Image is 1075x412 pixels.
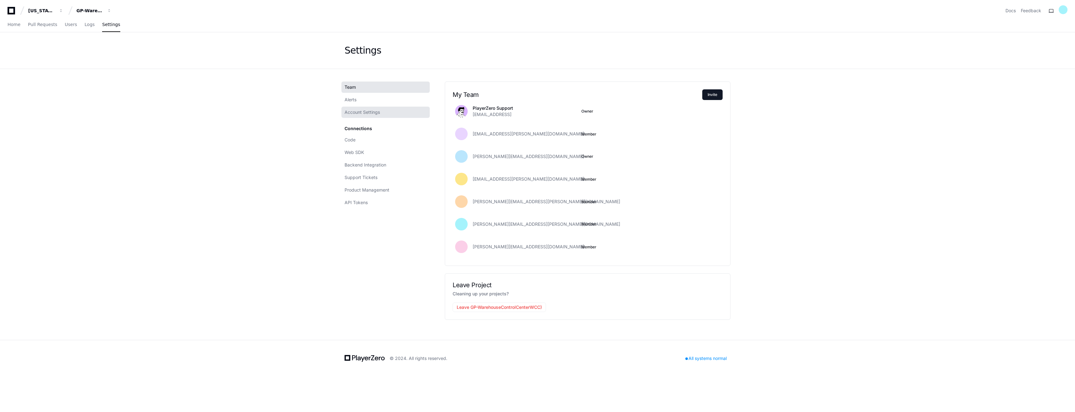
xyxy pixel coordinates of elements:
a: Backend Integration [341,159,430,171]
button: Invite [702,89,723,100]
span: Home [8,23,20,26]
span: API Tokens [345,199,368,206]
span: Code [345,137,356,143]
button: [US_STATE] Pacific [26,5,66,16]
h2: My Team [453,91,702,98]
p: Cleaning up your projects? [453,290,723,298]
span: Users [65,23,77,26]
a: Home [8,18,20,32]
div: © 2024. All rights reserved. [390,355,447,362]
a: Product Management [341,184,430,196]
span: Logs [85,23,95,26]
span: Owner [581,109,593,114]
a: Logs [85,18,95,32]
button: Member [581,177,596,182]
span: Backend Integration [345,162,386,168]
span: Pull Requests [28,23,57,26]
button: Leave GP-WarehouseControlCenterWCC) [453,303,546,312]
span: [EMAIL_ADDRESS] [473,111,512,118]
span: Member [581,222,596,227]
img: avatar [455,105,468,118]
span: Support Tickets [345,174,377,181]
span: [PERSON_NAME][EMAIL_ADDRESS][PERSON_NAME][DOMAIN_NAME] [473,198,620,205]
p: PlayerZero Support [473,105,513,111]
a: Code [341,134,430,145]
h2: Leave Project [453,281,723,289]
button: GP-WarehouseControlCenterWCC) [74,5,114,16]
div: GP-WarehouseControlCenterWCC) [76,8,103,14]
div: [US_STATE] Pacific [28,8,55,14]
span: Settings [102,23,120,26]
a: Web SDK [341,147,430,158]
span: Product Management [345,187,389,193]
span: Account Settings [345,109,380,115]
span: [PERSON_NAME][EMAIL_ADDRESS][PERSON_NAME][DOMAIN_NAME] [473,221,620,227]
span: Web SDK [345,149,364,156]
a: Pull Requests [28,18,57,32]
div: Settings [345,45,381,56]
a: Alerts [341,94,430,105]
span: Owner [581,154,593,159]
button: Member [581,245,596,250]
a: Users [65,18,77,32]
span: Alerts [345,97,356,103]
a: Docs [1005,8,1016,14]
button: Member [581,199,596,204]
span: [EMAIL_ADDRESS][PERSON_NAME][DOMAIN_NAME] [473,131,584,137]
span: [PERSON_NAME][EMAIL_ADDRESS][DOMAIN_NAME] [473,244,584,250]
span: Team [345,84,356,90]
a: Support Tickets [341,172,430,183]
a: Account Settings [341,107,430,118]
button: Member [581,132,596,137]
span: [EMAIL_ADDRESS][PERSON_NAME][DOMAIN_NAME] [473,176,584,182]
div: All systems normal [682,354,730,363]
a: Team [341,82,430,93]
a: API Tokens [341,197,430,208]
a: Settings [102,18,120,32]
button: Feedback [1021,8,1041,14]
span: [PERSON_NAME][EMAIL_ADDRESS][DOMAIN_NAME] [473,153,584,160]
